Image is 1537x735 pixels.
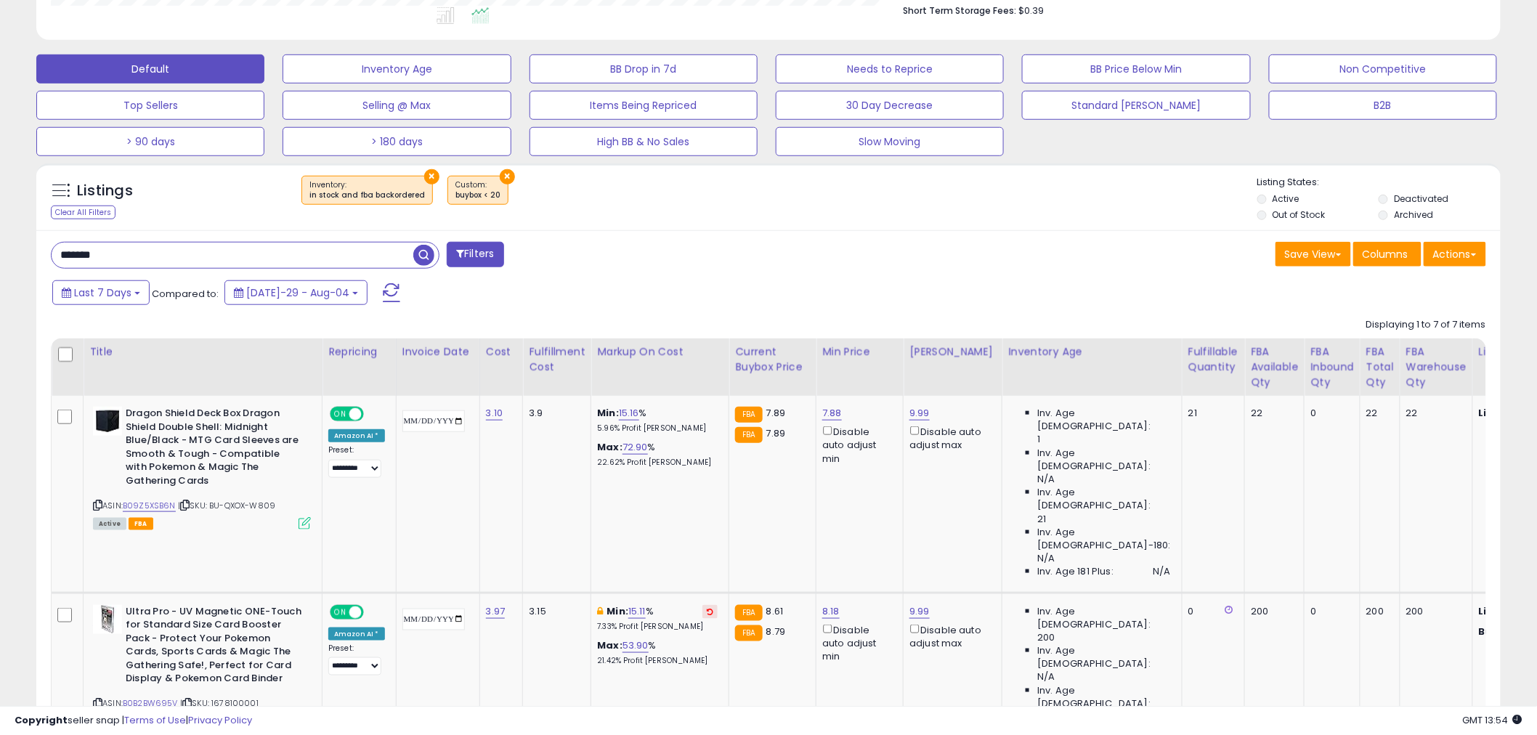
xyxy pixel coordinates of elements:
[1037,552,1055,565] span: N/A
[1366,605,1389,618] div: 200
[597,639,718,666] div: %
[331,606,349,618] span: ON
[529,407,580,420] div: 3.9
[447,242,503,267] button: Filters
[530,91,758,120] button: Items Being Repriced
[909,344,996,360] div: [PERSON_NAME]
[309,179,425,201] span: Inventory :
[597,441,718,468] div: %
[622,638,649,653] a: 53.90
[1037,631,1055,644] span: 200
[328,628,385,641] div: Amazon AI *
[1310,344,1354,390] div: FBA inbound Qty
[1394,208,1433,221] label: Archived
[362,408,385,421] span: OFF
[1424,242,1486,267] button: Actions
[822,604,840,619] a: 8.18
[909,622,991,650] div: Disable auto adjust max
[1406,605,1461,618] div: 200
[1353,242,1422,267] button: Columns
[1188,605,1233,618] div: 0
[283,91,511,120] button: Selling @ Max
[486,604,506,619] a: 3.97
[735,407,762,423] small: FBA
[909,406,930,421] a: 9.99
[1257,176,1501,190] p: Listing States:
[909,604,930,619] a: 9.99
[178,500,275,511] span: | SKU: BU-QXOX-W809
[1276,242,1351,267] button: Save View
[486,344,517,360] div: Cost
[1037,407,1170,433] span: Inv. Age [DEMOGRAPHIC_DATA]:
[93,407,311,528] div: ASIN:
[1269,91,1497,120] button: B2B
[328,445,385,478] div: Preset:
[500,169,515,184] button: ×
[328,429,385,442] div: Amazon AI *
[1310,407,1349,420] div: 0
[597,605,718,632] div: %
[309,190,425,200] div: in stock and fba backordered
[766,426,786,440] span: 7.89
[1037,526,1170,552] span: Inv. Age [DEMOGRAPHIC_DATA]-180:
[224,280,368,305] button: [DATE]-29 - Aug-04
[362,606,385,618] span: OFF
[1406,407,1461,420] div: 22
[455,179,500,201] span: Custom:
[246,285,349,300] span: [DATE]-29 - Aug-04
[735,625,762,641] small: FBA
[152,287,219,301] span: Compared to:
[1463,713,1522,727] span: 2025-08-12 13:54 GMT
[328,344,390,360] div: Repricing
[1363,247,1408,261] span: Columns
[735,427,762,443] small: FBA
[597,622,718,632] p: 7.33% Profit [PERSON_NAME]
[124,713,186,727] a: Terms of Use
[903,4,1016,17] b: Short Term Storage Fees:
[1366,318,1486,332] div: Displaying 1 to 7 of 7 items
[529,344,585,375] div: Fulfillment Cost
[1273,208,1326,221] label: Out of Stock
[51,206,115,219] div: Clear All Filters
[126,605,302,689] b: Ultra Pro - UV Magnetic ONE-Touch for Standard Size Card Booster Pack - Protect Your Pokemon Card...
[36,54,264,84] button: Default
[1037,670,1055,683] span: N/A
[1037,447,1170,473] span: Inv. Age [DEMOGRAPHIC_DATA]:
[1037,473,1055,486] span: N/A
[822,406,842,421] a: 7.88
[283,54,511,84] button: Inventory Age
[1269,54,1497,84] button: Non Competitive
[1022,91,1250,120] button: Standard [PERSON_NAME]
[283,127,511,156] button: > 180 days
[735,605,762,621] small: FBA
[1366,344,1394,390] div: FBA Total Qty
[89,344,316,360] div: Title
[188,713,252,727] a: Privacy Policy
[530,127,758,156] button: High BB & No Sales
[1022,54,1250,84] button: BB Price Below Min
[622,440,648,455] a: 72.90
[486,406,503,421] a: 3.10
[591,338,729,396] th: The percentage added to the cost of goods (COGS) that forms the calculator for Min & Max prices.
[126,407,302,491] b: Dragon Shield Deck Box Dragon Shield Double Shell: Midnight Blue/Black - MTG Card Sleeves are Smo...
[1037,565,1114,578] span: Inv. Age 181 Plus:
[1037,644,1170,670] span: Inv. Age [DEMOGRAPHIC_DATA]:
[93,605,122,634] img: 41KARdgc90L._SL40_.jpg
[1037,433,1040,446] span: 1
[776,54,1004,84] button: Needs to Reprice
[766,604,784,618] span: 8.61
[1251,344,1298,390] div: FBA Available Qty
[402,344,474,360] div: Invoice Date
[1188,344,1238,375] div: Fulfillable Quantity
[597,458,718,468] p: 22.62% Profit [PERSON_NAME]
[1366,407,1389,420] div: 22
[1037,605,1170,631] span: Inv. Age [DEMOGRAPHIC_DATA]:
[1188,407,1233,420] div: 21
[1008,344,1175,360] div: Inventory Age
[735,344,810,375] div: Current Buybox Price
[123,500,176,512] a: B09Z5XSB6N
[52,280,150,305] button: Last 7 Days
[1018,4,1044,17] span: $0.39
[396,338,479,396] th: CSV column name: cust_attr_3_Invoice Date
[93,518,126,530] span: All listings currently available for purchase on Amazon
